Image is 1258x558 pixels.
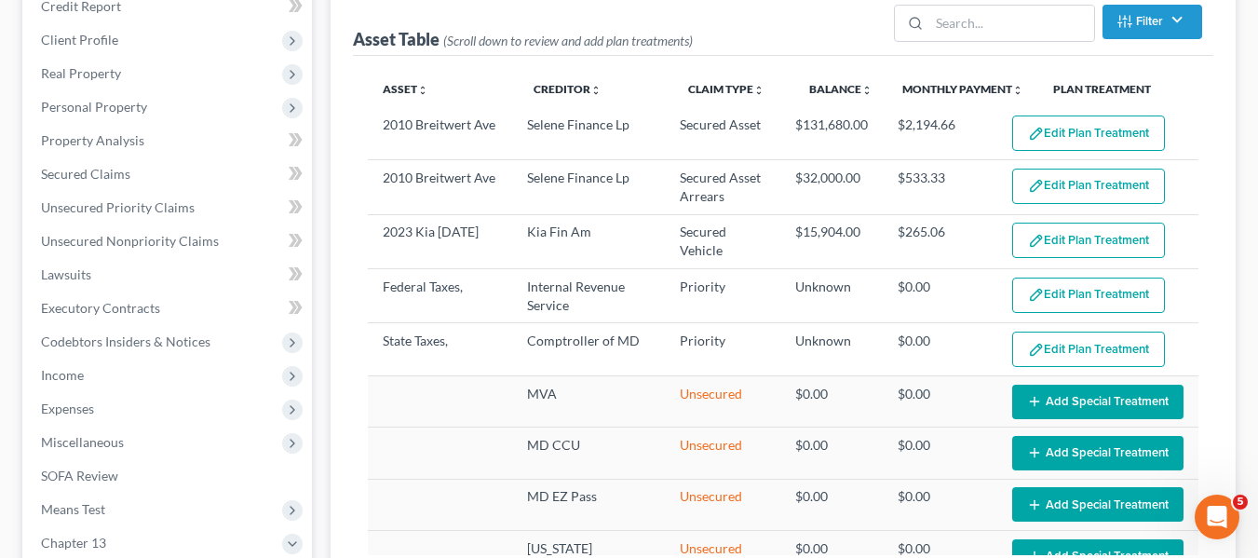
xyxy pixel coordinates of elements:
[1233,495,1248,510] span: 5
[861,85,872,96] i: unfold_more
[665,479,780,530] td: Unsecured
[780,269,883,323] td: Unknown
[1028,233,1044,249] img: edit-pencil-c1479a1de80d8dea1e2430c2f745a3c6a07e9d7aa2eeffe225670001d78357a8.svg
[41,266,91,282] span: Lawsuits
[1028,178,1044,194] img: edit-pencil-c1479a1de80d8dea1e2430c2f745a3c6a07e9d7aa2eeffe225670001d78357a8.svg
[368,108,512,160] td: 2010 Breitwert Ave
[41,132,144,148] span: Property Analysis
[41,99,147,115] span: Personal Property
[883,428,997,479] td: $0.00
[512,160,665,214] td: Selene Finance Lp
[665,108,780,160] td: Secured Asset
[26,157,312,191] a: Secured Claims
[512,479,665,530] td: MD EZ Pass
[883,479,997,530] td: $0.00
[41,233,219,249] span: Unsecured Nonpriority Claims
[368,214,512,268] td: 2023 Kia [DATE]
[41,300,160,316] span: Executory Contracts
[780,108,883,160] td: $131,680.00
[512,323,665,375] td: Comptroller of MD
[780,160,883,214] td: $32,000.00
[512,108,665,160] td: Selene Finance Lp
[902,82,1023,96] a: Monthly Paymentunfold_more
[665,160,780,214] td: Secured Asset Arrears
[1102,5,1202,39] button: Filter
[780,323,883,375] td: Unknown
[1012,332,1165,367] button: Edit Plan Treatment
[665,214,780,268] td: Secured Vehicle
[26,258,312,292] a: Lawsuits
[1028,126,1044,142] img: edit-pencil-c1479a1de80d8dea1e2430c2f745a3c6a07e9d7aa2eeffe225670001d78357a8.svg
[780,214,883,268] td: $15,904.00
[883,108,997,160] td: $2,194.66
[41,333,210,349] span: Codebtors Insiders & Notices
[26,191,312,225] a: Unsecured Priority Claims
[26,292,312,325] a: Executory Contracts
[753,85,764,96] i: unfold_more
[353,28,693,50] div: Asset Table
[41,166,130,182] span: Secured Claims
[41,468,118,483] span: SOFA Review
[26,225,312,258] a: Unsecured Nonpriority Claims
[41,65,121,81] span: Real Property
[1012,436,1184,470] button: Add Special Treatment
[883,160,997,214] td: $533.33
[1012,278,1165,313] button: Edit Plan Treatment
[26,124,312,157] a: Property Analysis
[1028,287,1044,303] img: edit-pencil-c1479a1de80d8dea1e2430c2f745a3c6a07e9d7aa2eeffe225670001d78357a8.svg
[688,82,764,96] a: Claim Typeunfold_more
[534,82,602,96] a: Creditorunfold_more
[417,85,428,96] i: unfold_more
[590,85,602,96] i: unfold_more
[883,214,997,268] td: $265.06
[41,535,106,551] span: Chapter 13
[41,32,118,48] span: Client Profile
[883,375,997,427] td: $0.00
[883,269,997,323] td: $0.00
[41,401,94,416] span: Expenses
[665,375,780,427] td: Unsecured
[1012,116,1165,151] button: Edit Plan Treatment
[929,6,1094,41] input: Search...
[665,428,780,479] td: Unsecured
[512,269,665,323] td: Internal Revenue Service
[368,269,512,323] td: Federal Taxes,
[1012,169,1165,204] button: Edit Plan Treatment
[1012,385,1184,419] button: Add Special Treatment
[368,323,512,375] td: State Taxes,
[41,199,195,215] span: Unsecured Priority Claims
[1012,85,1023,96] i: unfold_more
[883,323,997,375] td: $0.00
[780,479,883,530] td: $0.00
[1038,71,1198,108] th: Plan Treatment
[26,459,312,493] a: SOFA Review
[512,214,665,268] td: Kia Fin Am
[665,269,780,323] td: Priority
[443,33,693,48] span: (Scroll down to review and add plan treatments)
[368,160,512,214] td: 2010 Breitwert Ave
[383,82,428,96] a: Assetunfold_more
[512,375,665,427] td: MVA
[665,323,780,375] td: Priority
[512,428,665,479] td: MD CCU
[1195,495,1239,539] iframe: Intercom live chat
[1028,342,1044,358] img: edit-pencil-c1479a1de80d8dea1e2430c2f745a3c6a07e9d7aa2eeffe225670001d78357a8.svg
[1012,223,1165,258] button: Edit Plan Treatment
[1012,487,1184,522] button: Add Special Treatment
[41,434,124,450] span: Miscellaneous
[780,375,883,427] td: $0.00
[780,428,883,479] td: $0.00
[809,82,872,96] a: Balanceunfold_more
[41,367,84,383] span: Income
[41,501,105,517] span: Means Test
